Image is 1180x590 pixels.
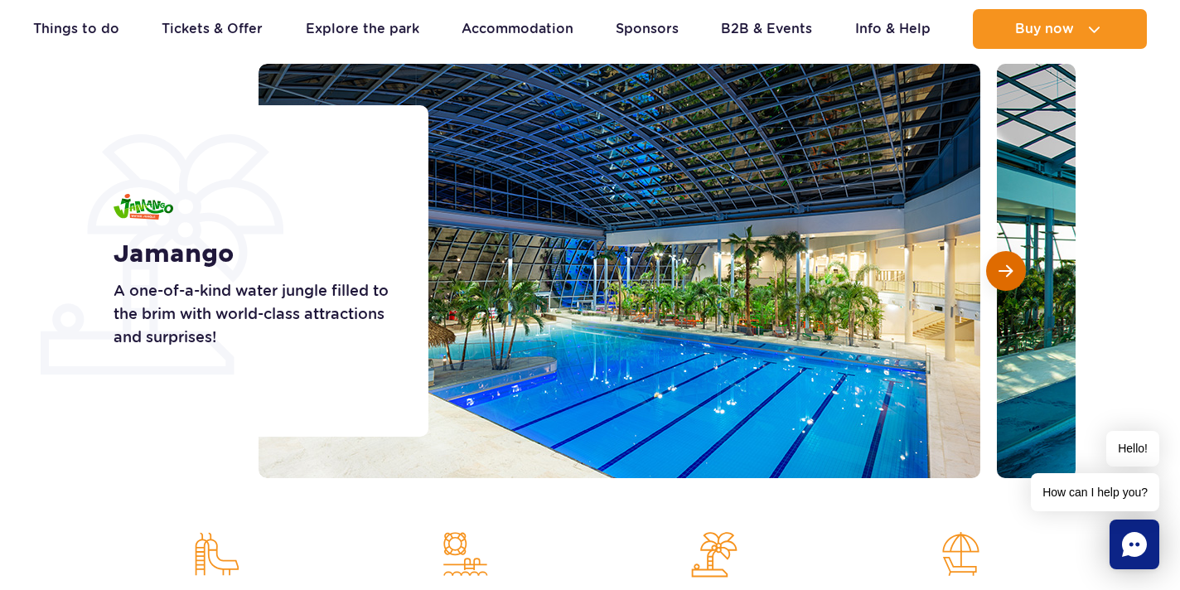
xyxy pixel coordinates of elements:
a: B2B & Events [721,9,812,49]
a: Things to do [33,9,119,49]
p: A one-of-a-kind water jungle filled to the brim with world-class attractions and surprises! [114,279,391,349]
h1: Jamango [114,239,391,269]
span: Buy now [1015,22,1074,36]
a: Accommodation [462,9,573,49]
div: Chat [1110,520,1159,569]
a: Tickets & Offer [162,9,263,49]
img: Jamango [114,194,173,220]
button: Next slide [986,251,1026,291]
span: How can I help you? [1031,473,1159,511]
button: Buy now [973,9,1147,49]
a: Info & Help [855,9,931,49]
a: Sponsors [616,9,679,49]
span: Hello! [1106,431,1159,467]
a: Explore the park [306,9,419,49]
